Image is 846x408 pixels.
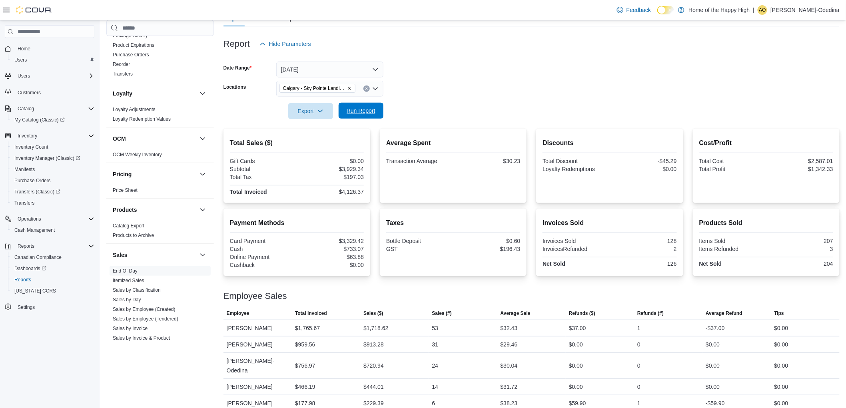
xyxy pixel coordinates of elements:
[14,44,94,54] span: Home
[501,340,518,349] div: $29.46
[198,205,208,215] button: Products
[113,116,171,122] span: Loyalty Redemption Values
[269,40,311,48] span: Hide Parameters
[627,6,651,14] span: Feedback
[106,185,214,198] div: Pricing
[8,186,98,197] a: Transfers (Classic)
[753,5,755,15] p: |
[768,158,833,164] div: $2,587.01
[11,275,34,285] a: Reports
[2,70,98,82] button: Users
[106,266,214,404] div: Sales
[386,158,452,164] div: Transaction Average
[295,310,327,316] span: Total Invoiced
[230,218,364,228] h2: Payment Methods
[14,57,27,63] span: Users
[295,398,315,408] div: $177.98
[611,238,677,244] div: 128
[11,55,30,65] a: Users
[298,238,364,244] div: $3,329.42
[14,71,94,81] span: Users
[11,225,94,235] span: Cash Management
[223,39,250,49] h3: Report
[611,261,677,267] div: 126
[363,340,384,349] div: $913.28
[230,238,295,244] div: Card Payment
[223,84,246,90] label: Locations
[8,153,98,164] a: Inventory Manager (Classic)
[8,252,98,263] button: Canadian Compliance
[432,398,435,408] div: 6
[455,158,521,164] div: $30.23
[543,138,676,148] h2: Discounts
[113,223,144,229] a: Catalog Export
[688,5,750,15] p: Home of the Happy High
[113,170,196,178] button: Pricing
[14,277,31,283] span: Reports
[11,176,54,185] a: Purchase Orders
[14,87,94,97] span: Customers
[543,166,608,172] div: Loyalty Redemptions
[2,130,98,141] button: Inventory
[569,382,583,392] div: $0.00
[14,131,94,141] span: Inventory
[363,86,370,92] button: Clear input
[298,254,364,260] div: $63.88
[295,323,320,333] div: $1,765.67
[11,264,50,273] a: Dashboards
[569,340,583,349] div: $0.00
[256,36,314,52] button: Hide Parameters
[758,5,767,15] div: Ade Ola-Odedina
[14,241,38,251] button: Reports
[113,42,154,48] a: Product Expirations
[113,187,138,193] span: Price Sheet
[11,153,94,163] span: Inventory Manager (Classic)
[432,382,438,392] div: 14
[113,268,138,274] a: End Of Day
[2,301,98,313] button: Settings
[223,291,287,301] h3: Employee Sales
[363,382,384,392] div: $444.01
[106,150,214,163] div: OCM
[113,62,130,67] a: Reorder
[432,340,438,349] div: 31
[295,361,315,370] div: $756.97
[501,310,531,316] span: Average Sale
[298,189,364,195] div: $4,126.37
[113,61,130,68] span: Reorder
[113,326,148,331] a: Sales by Invoice
[113,335,170,341] span: Sales by Invoice & Product
[223,336,292,352] div: [PERSON_NAME]
[363,310,383,316] span: Sales ($)
[363,361,384,370] div: $720.94
[298,166,364,172] div: $3,929.34
[569,323,586,333] div: $37.00
[288,103,333,119] button: Export
[2,213,98,225] button: Operations
[774,340,788,349] div: $0.00
[18,73,30,79] span: Users
[113,135,196,143] button: OCM
[14,104,94,113] span: Catalog
[230,138,364,148] h2: Total Sales ($)
[113,287,161,293] a: Sales by Classification
[18,133,37,139] span: Inventory
[230,158,295,164] div: Gift Cards
[298,158,364,164] div: $0.00
[113,52,149,58] a: Purchase Orders
[113,106,156,113] span: Loyalty Adjustments
[8,175,98,186] button: Purchase Orders
[363,323,388,333] div: $1,718.62
[14,200,34,206] span: Transfers
[637,382,640,392] div: 0
[113,297,141,303] span: Sales by Day
[699,261,722,267] strong: Net Sold
[113,278,144,283] a: Itemized Sales
[11,264,94,273] span: Dashboards
[113,90,196,98] button: Loyalty
[113,170,132,178] h3: Pricing
[11,286,59,296] a: [US_STATE] CCRS
[11,198,94,208] span: Transfers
